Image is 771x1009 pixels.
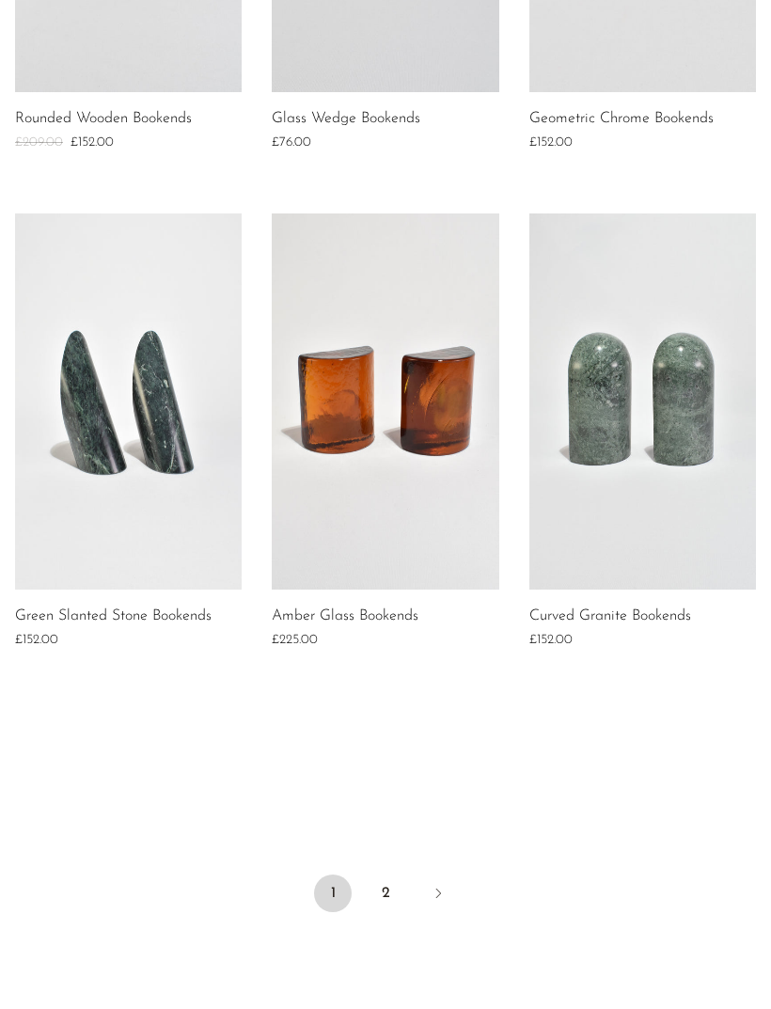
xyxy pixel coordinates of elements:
a: Curved Granite Bookends [529,608,691,625]
span: £209.00 [15,135,63,150]
a: Next [419,875,457,916]
a: 2 [367,875,404,912]
span: 1 [314,875,352,912]
span: £152.00 [71,135,114,150]
a: Glass Wedge Bookends [272,111,420,128]
a: Amber Glass Bookends [272,608,418,625]
a: Geometric Chrome Bookends [529,111,714,128]
span: £152.00 [529,633,573,647]
a: Rounded Wooden Bookends [15,111,192,128]
span: £152.00 [529,135,573,150]
a: Green Slanted Stone Bookends [15,608,212,625]
span: £225.00 [272,633,318,647]
span: £76.00 [272,135,311,150]
span: £152.00 [15,633,58,647]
